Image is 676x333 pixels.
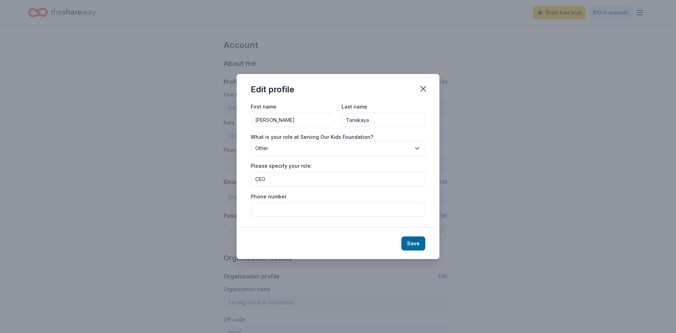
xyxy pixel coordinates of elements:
button: Save [401,236,425,251]
div: Edit profile [251,84,294,95]
label: Last name [342,103,367,110]
span: Other [255,144,411,153]
label: First name [251,103,276,110]
label: Please specify your role: [251,162,312,169]
label: Phone number [251,193,287,200]
label: What is your role at Serving Our Kids Foundation? [251,134,373,141]
button: Other [251,141,425,156]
